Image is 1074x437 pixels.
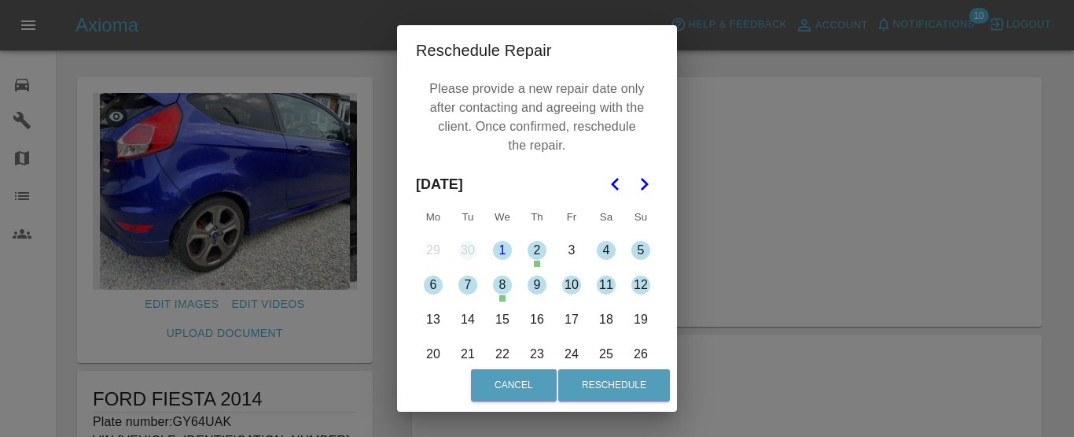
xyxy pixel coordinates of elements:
button: Today, Wednesday, October 1st, 2025 [486,234,519,267]
button: Reschedule [558,369,670,402]
button: Go to the Next Month [630,170,658,198]
button: Thursday, October 2nd, 2025 [520,234,554,267]
button: Go to the Previous Month [601,170,630,198]
button: Saturday, October 18th, 2025 [590,303,623,336]
button: Sunday, October 19th, 2025 [624,303,657,336]
button: Thursday, October 23rd, 2025 [520,338,554,371]
button: Thursday, October 16th, 2025 [520,303,554,336]
button: Monday, October 13th, 2025 [417,303,450,336]
button: Saturday, October 25th, 2025 [590,338,623,371]
button: Sunday, October 12th, 2025 [624,268,657,302]
button: Friday, October 10th, 2025 [555,268,588,302]
button: Wednesday, October 22nd, 2025 [486,338,519,371]
button: Tuesday, October 14th, 2025 [451,303,484,336]
th: Tuesday [451,202,485,233]
h2: Reschedule Repair [397,25,677,76]
button: Wednesday, October 15th, 2025 [486,303,519,336]
p: Please provide a new repair date only after contacting and agreeing with the client. Once confirm... [424,76,650,159]
button: Tuesday, October 21st, 2025 [451,338,484,371]
button: Monday, October 6th, 2025 [417,268,450,302]
button: Sunday, October 5th, 2025 [624,234,657,267]
button: Saturday, October 11th, 2025 [590,268,623,302]
button: Monday, September 29th, 2025 [417,234,450,267]
button: Friday, October 17th, 2025 [555,303,588,336]
button: Friday, October 3rd, 2025 [555,234,588,267]
th: Sunday [623,202,658,233]
table: October 2025 [416,202,658,406]
button: Friday, October 24th, 2025 [555,338,588,371]
button: Thursday, October 9th, 2025 [520,268,554,302]
button: Sunday, October 26th, 2025 [624,338,657,371]
button: Tuesday, October 7th, 2025 [451,268,484,302]
span: [DATE] [416,167,463,202]
button: Tuesday, September 30th, 2025 [451,234,484,267]
button: Saturday, October 4th, 2025 [590,234,623,267]
th: Wednesday [485,202,520,233]
th: Monday [416,202,451,233]
th: Thursday [520,202,554,233]
th: Friday [554,202,589,233]
button: Wednesday, October 8th, 2025 [486,268,519,302]
button: Cancel [471,369,557,402]
button: Monday, October 20th, 2025 [417,338,450,371]
th: Saturday [589,202,623,233]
